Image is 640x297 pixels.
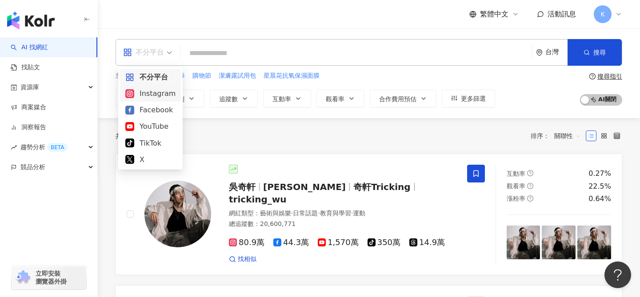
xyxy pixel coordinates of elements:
[600,9,604,19] span: K
[11,63,40,72] a: 找貼文
[604,261,631,288] iframe: Help Scout Beacon - Open
[163,90,204,107] button: 性別
[480,9,508,19] span: 繁體中文
[442,90,495,107] button: 更多篩選
[291,210,293,217] span: ·
[125,73,134,82] span: appstore
[326,95,344,103] span: 觀看率
[229,255,256,264] a: 找相似
[527,195,533,202] span: question-circle
[272,95,291,103] span: 互動率
[542,226,576,259] img: post-image
[353,210,365,217] span: 運動
[527,170,533,176] span: question-circle
[545,48,568,56] div: 台灣
[263,90,311,107] button: 互動率
[507,170,525,177] span: 互動率
[116,132,157,139] div: 共 筆
[12,265,86,289] a: chrome extension立即安裝 瀏覽器外掛
[20,157,45,177] span: 競品分析
[353,182,411,192] span: 奇軒Tricking
[263,182,346,192] span: [PERSON_NAME]
[588,194,611,204] div: 0.64%
[11,144,17,150] span: rise
[568,39,622,66] button: 搜尋
[125,88,176,99] div: Instagram
[229,209,456,218] div: 網紅類型 ：
[238,255,256,264] span: 找相似
[588,182,611,191] div: 22.5%
[116,71,159,80] span: 您可能感興趣：
[409,238,445,247] span: 14.9萬
[507,226,540,259] img: post-image
[116,90,157,107] button: 類型
[273,238,309,247] span: 44.3萬
[36,269,67,285] span: 立即安裝 瀏覽器外掛
[125,121,176,132] div: YouTube
[536,49,543,56] span: environment
[218,71,256,81] button: 潔膚露試用包
[264,71,320,80] span: 星晨花抗氧保濕面膜
[7,12,55,29] img: logo
[318,210,320,217] span: ·
[192,71,212,81] button: 購物節
[589,73,596,79] span: question-circle
[507,182,525,190] span: 觀看率
[144,181,211,247] img: KOL Avatar
[293,210,318,217] span: 日常話題
[527,183,533,189] span: question-circle
[229,238,264,247] span: 80.9萬
[588,169,611,178] div: 0.27%
[577,226,611,259] img: post-image
[531,129,586,143] div: 排序：
[125,104,176,115] div: Facebook
[260,210,291,217] span: 藝術與娛樂
[11,103,46,112] a: 商案媒合
[11,43,48,52] a: searchAI 找網紅
[125,154,176,165] div: X
[548,10,576,18] span: 活動訊息
[20,137,68,157] span: 趨勢分析
[125,71,176,83] div: 不分平台
[47,143,68,152] div: BETA
[554,129,581,143] span: 關聯性
[14,270,32,285] img: chrome extension
[316,90,364,107] button: 觀看率
[597,73,622,80] div: 搜尋指引
[219,95,238,103] span: 追蹤數
[192,71,211,80] span: 購物節
[318,238,359,247] span: 1,570萬
[116,154,622,275] a: KOL Avatar吳奇軒[PERSON_NAME]奇軒Trickingtricking_wu網紅類型：藝術與娛樂·日常話題·教育與學習·運動總追蹤數：20,600,77180.9萬44.3萬1...
[379,95,416,103] span: 合作費用預估
[320,210,351,217] span: 教育與學習
[229,182,256,192] span: 吳奇軒
[507,195,525,202] span: 漲粉率
[20,77,39,97] span: 資源庫
[370,90,436,107] button: 合作費用預估
[123,48,132,57] span: appstore
[210,90,258,107] button: 追蹤數
[229,220,456,229] div: 總追蹤數 ： 20,600,771
[461,95,486,102] span: 更多篩選
[351,210,353,217] span: ·
[125,138,176,149] div: TikTok
[263,71,320,81] button: 星晨花抗氧保濕面膜
[229,194,287,205] span: tricking_wu
[219,71,256,80] span: 潔膚露試用包
[593,49,606,56] span: 搜尋
[11,123,46,132] a: 洞察報告
[368,238,400,247] span: 350萬
[123,45,164,59] div: 不分平台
